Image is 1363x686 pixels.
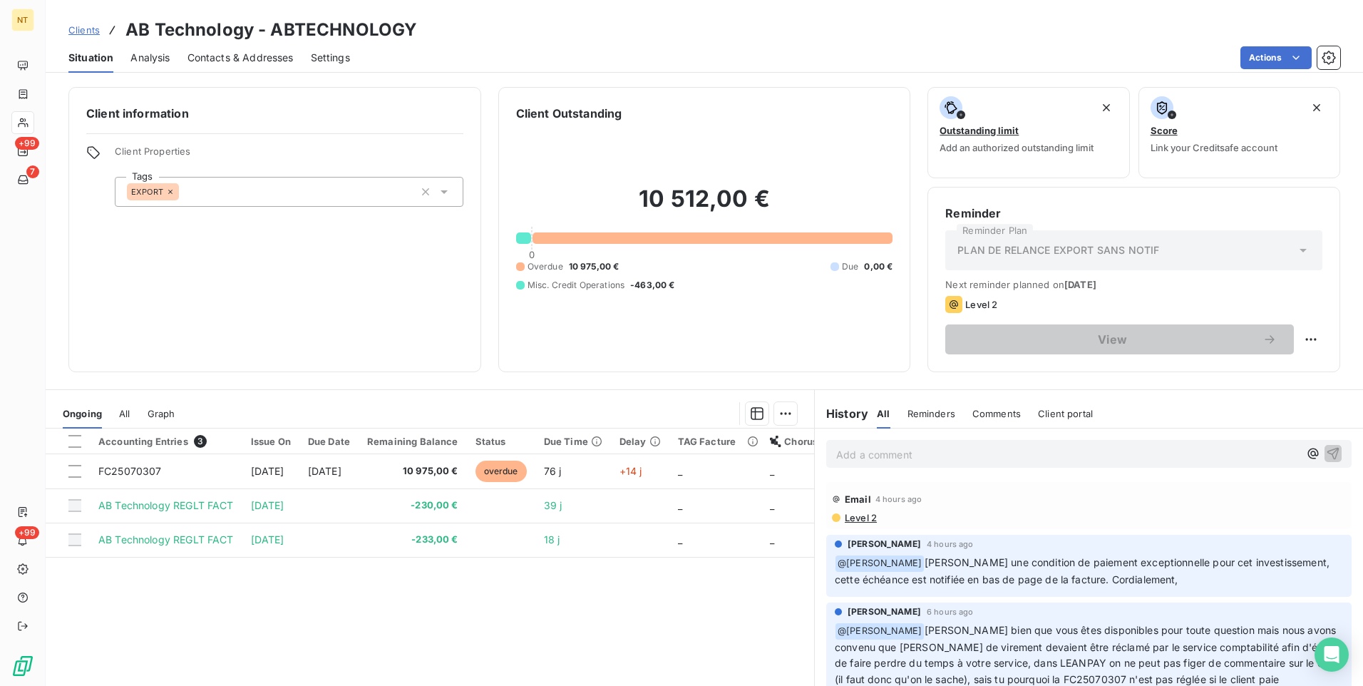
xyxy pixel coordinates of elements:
[367,436,458,447] div: Remaining Balance
[770,465,774,477] span: _
[529,249,535,260] span: 0
[98,465,162,477] span: FC25070307
[927,608,974,616] span: 6 hours ago
[544,499,562,511] span: 39 j
[131,188,163,196] span: EXPORT
[835,556,1332,585] span: [PERSON_NAME] une condition de paiement exceptionnelle pour cet investissement, cette échéance es...
[63,408,102,419] span: Ongoing
[367,533,458,547] span: -233,00 €
[528,279,624,292] span: Misc. Credit Operations
[845,493,871,505] span: Email
[516,105,622,122] h6: Client Outstanding
[115,145,463,165] span: Client Properties
[1151,125,1178,136] span: Score
[1138,87,1340,178] button: ScoreLink your Creditsafe account
[877,408,890,419] span: All
[619,465,642,477] span: +14 j
[544,436,602,447] div: Due Time
[98,533,234,546] span: AB Technology REGLT FACT
[1240,46,1312,69] button: Actions
[927,87,1129,178] button: Outstanding limitAdd an authorized outstanding limit
[848,538,921,551] span: [PERSON_NAME]
[678,499,682,511] span: _
[770,436,835,447] div: Chorus Pro
[1064,279,1096,290] span: [DATE]
[945,205,1322,222] h6: Reminder
[308,465,341,477] span: [DATE]
[965,299,997,310] span: Level 2
[842,260,858,273] span: Due
[815,405,868,422] h6: History
[86,105,463,122] h6: Client information
[308,436,350,447] div: Due Date
[770,533,774,546] span: _
[907,408,955,419] span: Reminders
[528,260,563,273] span: Overdue
[630,279,674,292] span: -463,00 €
[367,464,458,478] span: 10 975,00 €
[1038,408,1093,419] span: Client portal
[1151,142,1277,153] span: Link your Creditsafe account
[194,435,207,448] span: 3
[15,137,39,150] span: +99
[945,279,1322,290] span: Next reminder planned on
[130,51,170,65] span: Analysis
[678,465,682,477] span: _
[68,24,100,36] span: Clients
[569,260,619,273] span: 10 975,00 €
[619,436,661,447] div: Delay
[1315,638,1349,672] div: Open Intercom Messenger
[544,533,560,546] span: 18 j
[311,51,350,65] span: Settings
[367,498,458,513] span: -230,00 €
[98,499,234,511] span: AB Technology REGLT FACT
[940,142,1094,153] span: Add an authorized outstanding limit
[678,533,682,546] span: _
[251,465,284,477] span: [DATE]
[68,51,113,65] span: Situation
[835,623,924,640] span: @ [PERSON_NAME]
[678,436,753,447] div: TAG Facture
[475,461,527,482] span: overdue
[544,465,562,477] span: 76 j
[98,435,234,448] div: Accounting Entries
[251,533,284,546] span: [DATE]
[68,23,100,37] a: Clients
[770,499,774,511] span: _
[148,408,175,419] span: Graph
[843,512,877,523] span: Level 2
[848,605,921,618] span: [PERSON_NAME]
[187,51,294,65] span: Contacts & Addresses
[125,17,417,43] h3: AB Technology - ABTECHNOLOGY
[940,125,1019,136] span: Outstanding limit
[251,436,291,447] div: Issue On
[26,165,39,178] span: 7
[516,185,893,227] h2: 10 512,00 €
[945,324,1294,354] button: View
[179,185,190,198] input: Add a tag
[962,334,1262,345] span: View
[835,556,924,572] span: @ [PERSON_NAME]
[11,9,34,31] div: NT
[11,655,34,677] img: Logo LeanPay
[957,243,1159,257] span: PLAN DE RELANCE EXPORT SANS NOTIF
[251,499,284,511] span: [DATE]
[15,526,39,539] span: +99
[972,408,1021,419] span: Comments
[475,436,527,447] div: Status
[864,260,893,273] span: 0,00 €
[927,540,974,548] span: 4 hours ago
[875,495,922,503] span: 4 hours ago
[119,408,130,419] span: All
